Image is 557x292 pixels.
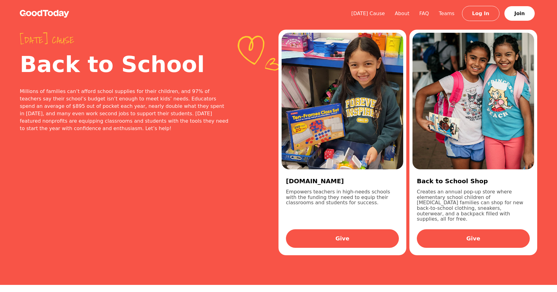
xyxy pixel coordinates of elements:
[20,10,69,18] img: GoodToday
[20,53,229,75] h2: Back to School
[417,177,530,185] h3: Back to School Shop
[412,33,534,169] img: 8aab6ccd-e83d-4fc2-8372-aa60ffc0e9d5.jpg
[462,6,500,21] a: Log In
[414,11,434,16] a: FAQ
[390,11,414,16] a: About
[417,229,530,248] a: Give
[20,88,229,132] div: Millions of families can’t afford school supplies for their children, and 97% of teachers say the...
[286,177,399,185] h3: [DOMAIN_NAME]
[504,6,535,21] a: Join
[417,189,530,222] p: Creates an annual pop-up store where elementary school children of [MEDICAL_DATA] families can sh...
[286,229,399,248] a: Give
[434,11,460,16] a: Teams
[20,35,229,46] span: [DATE] cause
[286,189,399,222] p: Empowers teachers in high-needs schools with the funding they need to equip their classrooms and ...
[282,33,403,169] img: 6476f5a5-e55b-4d05-9ec0-0e9f9cd63129.jpg
[346,11,390,16] a: [DATE] Cause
